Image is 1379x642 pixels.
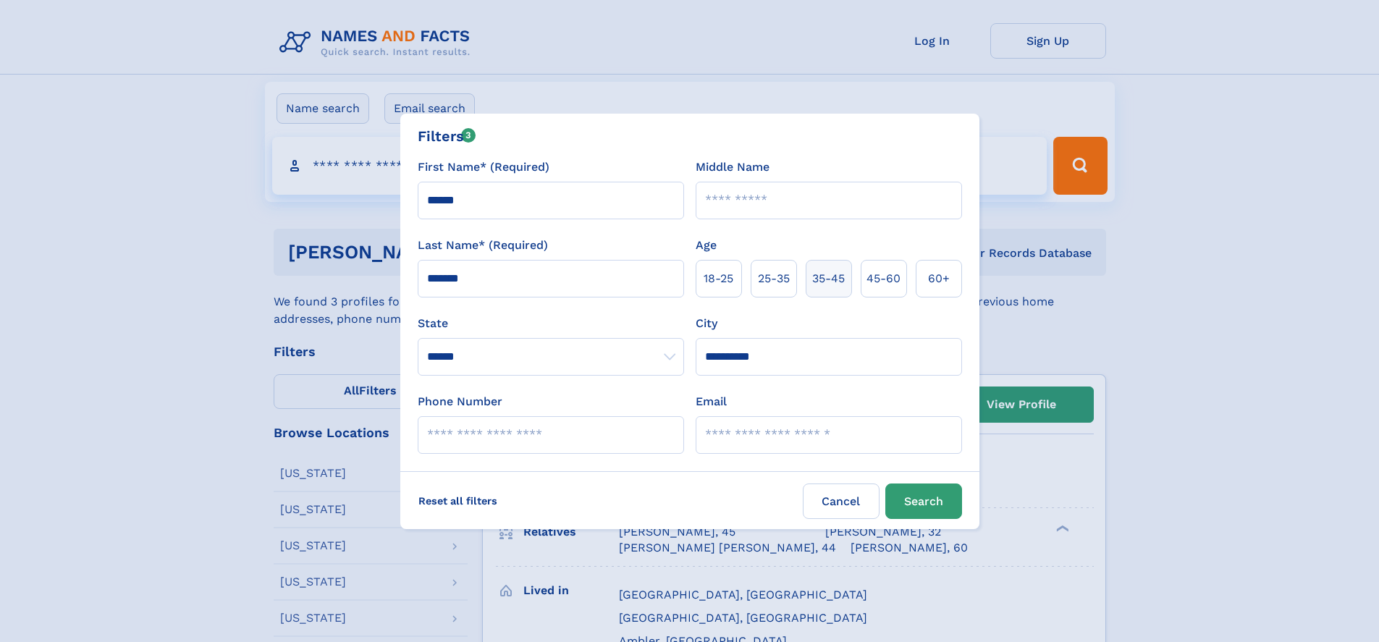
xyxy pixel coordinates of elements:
[418,125,476,147] div: Filters
[696,159,769,176] label: Middle Name
[696,315,717,332] label: City
[409,483,507,518] label: Reset all filters
[803,483,880,519] label: Cancel
[418,393,502,410] label: Phone Number
[704,270,733,287] span: 18‑25
[418,237,548,254] label: Last Name* (Required)
[696,393,727,410] label: Email
[418,315,684,332] label: State
[885,483,962,519] button: Search
[812,270,845,287] span: 35‑45
[418,159,549,176] label: First Name* (Required)
[866,270,901,287] span: 45‑60
[758,270,790,287] span: 25‑35
[928,270,950,287] span: 60+
[696,237,717,254] label: Age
